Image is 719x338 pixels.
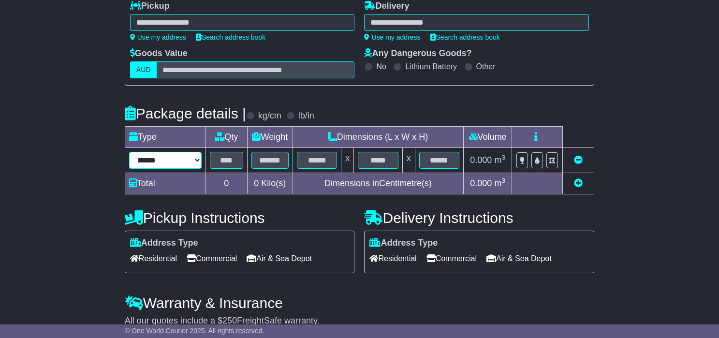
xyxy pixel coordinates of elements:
[247,127,293,148] td: Weight
[125,295,594,311] h4: Warranty & Insurance
[125,210,355,226] h4: Pickup Instructions
[254,178,259,188] span: 0
[364,1,409,12] label: Delivery
[494,178,505,188] span: m
[574,178,583,188] a: Add new item
[470,155,492,165] span: 0.000
[130,1,170,12] label: Pickup
[130,238,198,249] label: Address Type
[125,173,205,194] td: Total
[130,251,177,266] span: Residential
[125,327,264,335] span: © One World Courier 2025. All rights reserved.
[247,173,293,194] td: Kilo(s)
[369,238,438,249] label: Address Type
[501,177,505,184] sup: 3
[205,127,247,148] td: Qty
[196,33,265,41] a: Search address book
[130,48,188,59] label: Goods Value
[125,127,205,148] td: Type
[494,155,505,165] span: m
[470,178,492,188] span: 0.000
[369,251,416,266] span: Residential
[130,33,186,41] a: Use my address
[476,62,496,71] label: Other
[405,62,457,71] label: Lithium Battery
[298,111,314,121] label: lb/in
[341,148,354,173] td: x
[364,210,594,226] h4: Delivery Instructions
[247,251,312,266] span: Air & Sea Depot
[464,127,512,148] td: Volume
[486,251,552,266] span: Air & Sea Depot
[402,148,415,173] td: x
[430,33,500,41] a: Search address book
[426,251,477,266] span: Commercial
[293,127,463,148] td: Dimensions (L x W x H)
[258,111,281,121] label: kg/cm
[187,251,237,266] span: Commercial
[130,61,157,78] label: AUD
[205,173,247,194] td: 0
[364,33,420,41] a: Use my address
[222,316,237,325] span: 250
[293,173,463,194] td: Dimensions in Centimetre(s)
[501,154,505,161] sup: 3
[574,155,583,165] a: Remove this item
[376,62,386,71] label: No
[364,48,471,59] label: Any Dangerous Goods?
[125,316,594,326] div: All our quotes include a $ FreightSafe warranty.
[125,105,246,121] h4: Package details |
